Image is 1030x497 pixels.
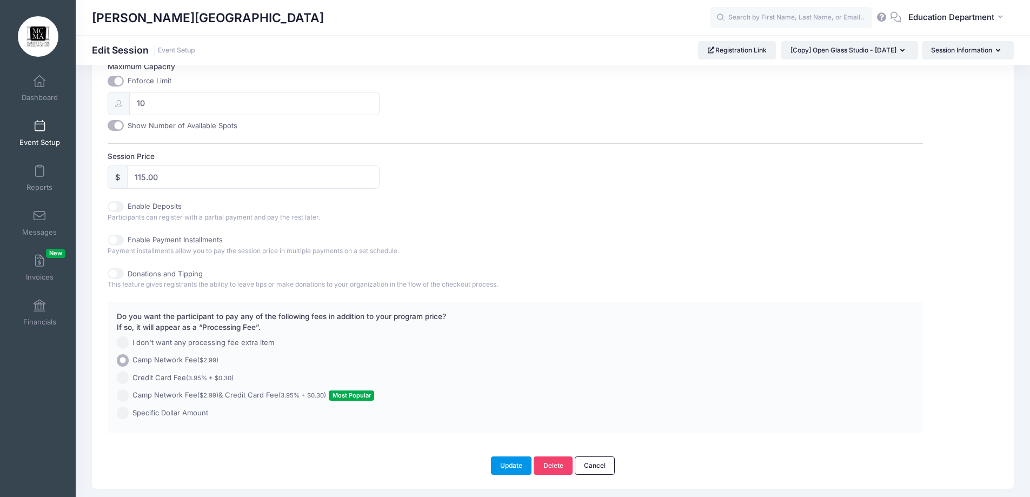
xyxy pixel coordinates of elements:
label: Enable Payment Installments [128,235,223,246]
span: Participants can register with a partial payment and pay the rest later. [108,213,320,221]
a: Cancel [575,456,615,475]
a: Reports [14,159,65,197]
a: Registration Link [698,41,776,59]
span: Camp Network Fee [132,355,218,366]
a: Dashboard [14,69,65,107]
input: I don't want any processing fee extra item [117,336,129,349]
span: I don't want any processing fee extra item [132,337,274,348]
input: Credit Card Fee(3.95% + $0.30) [117,372,129,384]
h1: Edit Session [92,44,195,56]
span: Financials [23,317,56,327]
label: Enforce Limit [128,76,171,87]
button: Session Information [922,41,1014,59]
a: Event Setup [158,47,195,55]
label: Do you want the participant to pay any of the following fees in addition to your program price? I... [117,311,446,333]
span: Most Popular [329,390,374,401]
a: Financials [14,294,65,332]
span: Event Setup [19,138,60,147]
span: Reports [26,183,52,192]
label: Maximum Capacity [108,61,515,72]
input: Camp Network Fee($2.99)& Credit Card Fee(3.95% + $0.30)Most Popular [117,389,129,402]
span: Education Department [908,11,994,23]
input: 0 [129,92,380,115]
label: Donations and Tipping [128,269,203,280]
span: Specific Dollar Amount [132,408,208,419]
button: Update [491,456,532,475]
button: [Copy] Open Glass Studio - [DATE] [781,41,918,59]
span: Camp Network Fee & Credit Card Fee [132,390,374,401]
label: Session Price [108,151,515,162]
a: Delete [534,456,573,475]
span: [Copy] Open Glass Studio - [DATE] [790,46,896,54]
label: Enable Deposits [128,201,182,212]
span: Payment installments allow you to pay the session price in multiple payments on a set schedule. [108,247,399,255]
h1: [PERSON_NAME][GEOGRAPHIC_DATA] [92,5,324,30]
span: Invoices [26,273,54,282]
input: Specific Dollar Amount [117,407,129,419]
span: This feature gives registrants the ability to leave tips or make donations to your organization i... [108,280,498,288]
small: (3.95% + $0.30) [186,374,234,382]
label: Show Number of Available Spots [128,121,237,131]
a: Messages [14,204,65,242]
span: Dashboard [22,93,58,102]
small: ($2.99) [197,356,218,364]
span: New [46,249,65,258]
small: (3.95% + $0.30) [278,392,326,399]
img: Marietta Cobb Museum of Art [18,16,58,57]
a: Event Setup [14,114,65,152]
input: Search by First Name, Last Name, or Email... [710,7,872,29]
input: 0.00 [127,165,380,189]
div: $ [108,165,128,189]
a: InvoicesNew [14,249,65,287]
small: ($2.99) [197,392,218,399]
span: Credit Card Fee [132,373,234,383]
input: Camp Network Fee($2.99) [117,354,129,367]
button: Education Department [901,5,1014,30]
span: Messages [22,228,57,237]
